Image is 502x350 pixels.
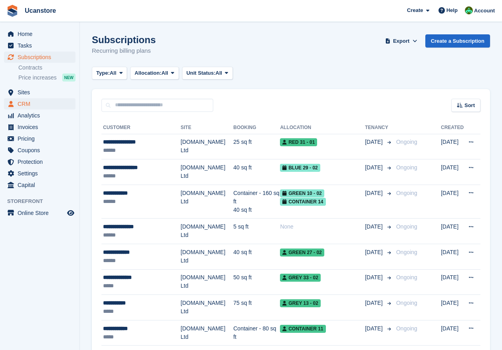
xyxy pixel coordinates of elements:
[441,219,464,244] td: [DATE]
[464,101,475,109] span: Sort
[18,133,65,144] span: Pricing
[365,299,384,307] span: [DATE]
[18,98,65,109] span: CRM
[365,163,384,172] span: [DATE]
[18,73,75,82] a: Price increases NEW
[18,28,65,40] span: Home
[4,121,75,133] a: menu
[181,185,233,219] td: [DOMAIN_NAME] Ltd
[62,74,75,82] div: NEW
[465,6,473,14] img: Leanne Tythcott
[4,133,75,144] a: menu
[92,34,156,45] h1: Subscriptions
[365,189,384,197] span: [DATE]
[441,134,464,159] td: [DATE]
[18,145,65,156] span: Coupons
[4,98,75,109] a: menu
[233,185,280,219] td: Container - 160 sq ft 40 sq ft
[396,164,417,171] span: Ongoing
[233,134,280,159] td: 25 sq ft
[441,159,464,185] td: [DATE]
[280,325,325,333] span: Container 11
[18,179,65,191] span: Capital
[365,223,384,231] span: [DATE]
[446,6,458,14] span: Help
[130,67,179,80] button: Allocation: All
[233,159,280,185] td: 40 sq ft
[396,249,417,255] span: Ongoing
[425,34,490,48] a: Create a Subscription
[365,324,384,333] span: [DATE]
[365,248,384,257] span: [DATE]
[92,67,127,80] button: Type: All
[135,69,161,77] span: Allocation:
[441,185,464,219] td: [DATE]
[18,74,57,82] span: Price increases
[233,121,280,134] th: Booking
[396,325,417,332] span: Ongoing
[233,269,280,295] td: 50 sq ft
[216,69,222,77] span: All
[280,138,317,146] span: Red 31 - 01
[4,110,75,121] a: menu
[4,40,75,51] a: menu
[474,7,495,15] span: Account
[441,269,464,295] td: [DATE]
[96,69,110,77] span: Type:
[18,87,65,98] span: Sites
[365,273,384,282] span: [DATE]
[280,121,365,134] th: Allocation
[181,269,233,295] td: [DOMAIN_NAME] Ltd
[4,179,75,191] a: menu
[396,190,417,196] span: Ongoing
[384,34,419,48] button: Export
[181,134,233,159] td: [DOMAIN_NAME] Ltd
[441,320,464,346] td: [DATE]
[187,69,216,77] span: Unit Status:
[407,6,423,14] span: Create
[441,295,464,320] td: [DATE]
[280,198,325,206] span: Container 14
[181,121,233,134] th: Site
[441,244,464,270] td: [DATE]
[181,244,233,270] td: [DOMAIN_NAME] Ltd
[18,40,65,51] span: Tasks
[280,189,324,197] span: Green 10 - 02
[161,69,168,77] span: All
[4,52,75,63] a: menu
[280,274,320,282] span: Grey 33 - 02
[233,295,280,320] td: 75 sq ft
[4,207,75,219] a: menu
[101,121,181,134] th: Customer
[280,299,320,307] span: Grey 13 - 02
[18,168,65,179] span: Settings
[4,145,75,156] a: menu
[181,219,233,244] td: [DOMAIN_NAME] Ltd
[280,223,365,231] div: None
[66,208,75,218] a: Preview store
[181,295,233,320] td: [DOMAIN_NAME] Ltd
[18,64,75,72] a: Contracts
[233,320,280,346] td: Container - 80 sq ft
[18,52,65,63] span: Subscriptions
[396,223,417,230] span: Ongoing
[22,4,59,17] a: Ucanstore
[7,197,79,205] span: Storefront
[4,87,75,98] a: menu
[18,156,65,167] span: Protection
[182,67,233,80] button: Unit Status: All
[280,164,320,172] span: Blue 29 - 02
[280,249,324,257] span: Green 27 - 02
[18,121,65,133] span: Invoices
[18,110,65,121] span: Analytics
[181,320,233,346] td: [DOMAIN_NAME] Ltd
[365,138,384,146] span: [DATE]
[233,244,280,270] td: 40 sq ft
[110,69,117,77] span: All
[396,139,417,145] span: Ongoing
[441,121,464,134] th: Created
[92,46,156,56] p: Recurring billing plans
[233,219,280,244] td: 5 sq ft
[4,156,75,167] a: menu
[181,159,233,185] td: [DOMAIN_NAME] Ltd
